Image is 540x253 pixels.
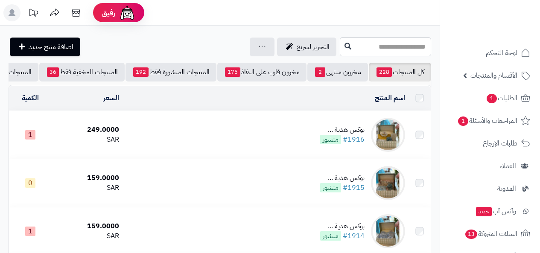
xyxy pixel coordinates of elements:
[445,88,535,108] a: الطلبات1
[47,67,59,77] span: 36
[320,231,341,241] span: منشور
[343,134,365,145] a: #1916
[39,63,125,81] a: المنتجات المخفية فقط36
[486,92,517,104] span: الطلبات
[465,230,477,239] span: 13
[369,63,431,81] a: كل المنتجات228
[55,221,120,231] div: 159.0000
[470,70,517,81] span: الأقسام والمنتجات
[445,224,535,244] a: السلات المتروكة13
[133,67,149,77] span: 192
[102,8,115,18] span: رفيق
[10,38,80,56] a: اضافة منتج جديد
[445,178,535,199] a: المدونة
[483,137,517,149] span: طلبات الإرجاع
[217,63,306,81] a: مخزون قارب على النفاذ175
[487,94,497,103] span: 1
[457,115,517,127] span: المراجعات والأسئلة
[497,183,516,195] span: المدونة
[371,118,405,152] img: بوكس هدية ...
[297,42,330,52] span: التحرير لسريع
[126,63,216,81] a: المنتجات المنشورة فقط192
[371,166,405,200] img: بوكس هدية ...
[482,24,532,42] img: logo-2.png
[320,135,341,144] span: منشور
[445,111,535,131] a: المراجعات والأسئلة1
[320,221,365,231] div: بوكس هدية ...
[320,173,365,183] div: بوكس هدية ...
[475,205,516,217] span: وآتس آب
[55,135,120,145] div: SAR
[320,183,341,192] span: منشور
[307,63,368,81] a: مخزون منتهي2
[445,43,535,63] a: لوحة التحكم
[476,207,492,216] span: جديد
[119,4,136,21] img: ai-face.png
[29,42,73,52] span: اضافة منتج جديد
[277,38,336,56] a: التحرير لسريع
[445,201,535,221] a: وآتس آبجديد
[486,47,517,59] span: لوحة التحكم
[22,93,39,103] a: الكمية
[55,183,120,193] div: SAR
[23,4,44,23] a: تحديثات المنصة
[375,93,405,103] a: اسم المنتج
[458,116,468,126] span: 1
[55,125,120,135] div: 249.0000
[25,178,35,188] span: 0
[315,67,325,77] span: 2
[499,160,516,172] span: العملاء
[343,183,365,193] a: #1915
[371,214,405,248] img: بوكس هدية ...
[25,227,35,236] span: 1
[343,231,365,241] a: #1914
[55,173,120,183] div: 159.0000
[225,67,240,77] span: 175
[103,93,119,103] a: السعر
[445,156,535,176] a: العملاء
[55,231,120,241] div: SAR
[464,228,517,240] span: السلات المتروكة
[320,125,365,135] div: بوكس هدية ...
[25,130,35,140] span: 1
[377,67,392,77] span: 228
[445,133,535,154] a: طلبات الإرجاع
